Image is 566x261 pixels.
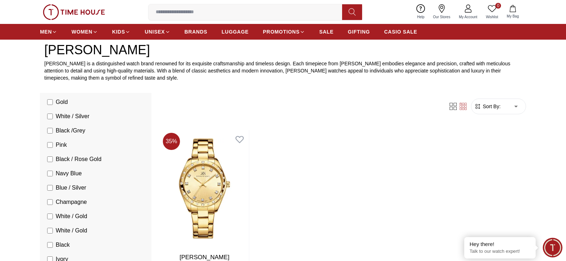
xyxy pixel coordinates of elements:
[384,28,417,35] span: CASIO SALE
[474,103,501,110] button: Sort By:
[456,14,480,20] span: My Account
[56,98,68,106] span: Gold
[319,28,334,35] span: SALE
[56,155,101,164] span: Black / Rose Gold
[71,28,92,35] span: WOMEN
[222,28,249,35] span: LUGGAGE
[56,184,86,192] span: Blue / Silver
[56,169,82,178] span: Navy Blue
[40,25,57,38] a: MEN
[263,28,300,35] span: PROMOTIONS
[502,4,523,20] button: My Bag
[185,25,207,38] a: BRANDS
[185,28,207,35] span: BRANDS
[47,156,53,162] input: Black / Rose Gold
[430,14,453,20] span: Our Stores
[319,25,334,38] a: SALE
[43,4,105,20] img: ...
[384,25,417,38] a: CASIO SALE
[145,25,170,38] a: UNISEX
[47,142,53,148] input: Pink
[47,128,53,134] input: Black /Grey
[47,99,53,105] input: Gold
[71,25,98,38] a: WOMEN
[543,238,562,257] div: Chat Widget
[145,28,165,35] span: UNISEX
[470,249,530,255] p: Talk to our watch expert!
[56,112,89,121] span: White / Silver
[504,14,522,19] span: My Bag
[348,25,370,38] a: GIFTING
[47,114,53,119] input: White / Silver
[483,14,501,20] span: Wishlist
[481,103,501,110] span: Sort By:
[56,141,67,149] span: Pink
[47,199,53,205] input: Champagne
[414,14,427,20] span: Help
[163,133,180,150] span: 35 %
[56,212,87,221] span: White / Gold
[40,28,52,35] span: MEN
[222,25,249,38] a: LUGGAGE
[56,226,87,235] span: White / Gold
[56,241,70,249] span: Black
[47,228,53,234] input: White / Gold
[263,25,305,38] a: PROMOTIONS
[160,130,249,247] img: Kenneth Scott Women's Gold Dial Analog Watch - K24509-GBGC
[495,3,501,9] span: 0
[56,126,85,135] span: Black /Grey
[47,242,53,248] input: Black
[47,185,53,191] input: Blue / Silver
[112,28,125,35] span: KIDS
[44,43,522,57] h2: [PERSON_NAME]
[47,171,53,176] input: Navy Blue
[429,3,455,21] a: Our Stores
[112,25,130,38] a: KIDS
[470,241,530,248] div: Hey there!
[56,198,87,206] span: Champagne
[44,60,522,81] p: [PERSON_NAME] is a distinguished watch brand renowned for its exquisite craftsmanship and timeles...
[47,214,53,219] input: White / Gold
[482,3,502,21] a: 0Wishlist
[413,3,429,21] a: Help
[348,28,370,35] span: GIFTING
